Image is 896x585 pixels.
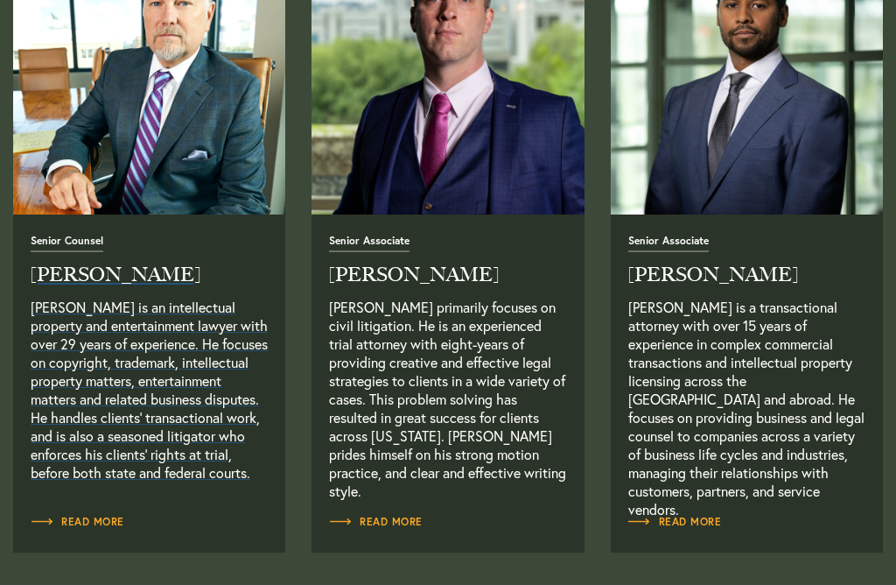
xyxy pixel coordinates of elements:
a: Read Full Bio [31,233,268,500]
h2: [PERSON_NAME] [31,265,268,285]
span: Read More [628,517,722,527]
p: [PERSON_NAME] is a transactional attorney with over 15 years of experience in complex commercial ... [628,298,865,500]
a: Read Full Bio [628,513,722,531]
span: Senior Associate [628,236,709,252]
a: Read Full Bio [329,233,566,500]
a: Read Full Bio [628,233,865,500]
span: Senior Counsel [31,236,103,252]
span: Senior Associate [329,236,409,252]
h2: [PERSON_NAME] [628,265,865,285]
p: [PERSON_NAME] is an intellectual property and entertainment lawyer with over 29 years of experien... [31,298,268,500]
a: Read Full Bio [31,513,124,531]
a: Read Full Bio [329,513,423,531]
span: Read More [329,517,423,527]
span: Read More [31,517,124,527]
h2: [PERSON_NAME] [329,265,566,285]
p: [PERSON_NAME] primarily focuses on civil litigation. He is an experienced trial attorney with eig... [329,298,566,500]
